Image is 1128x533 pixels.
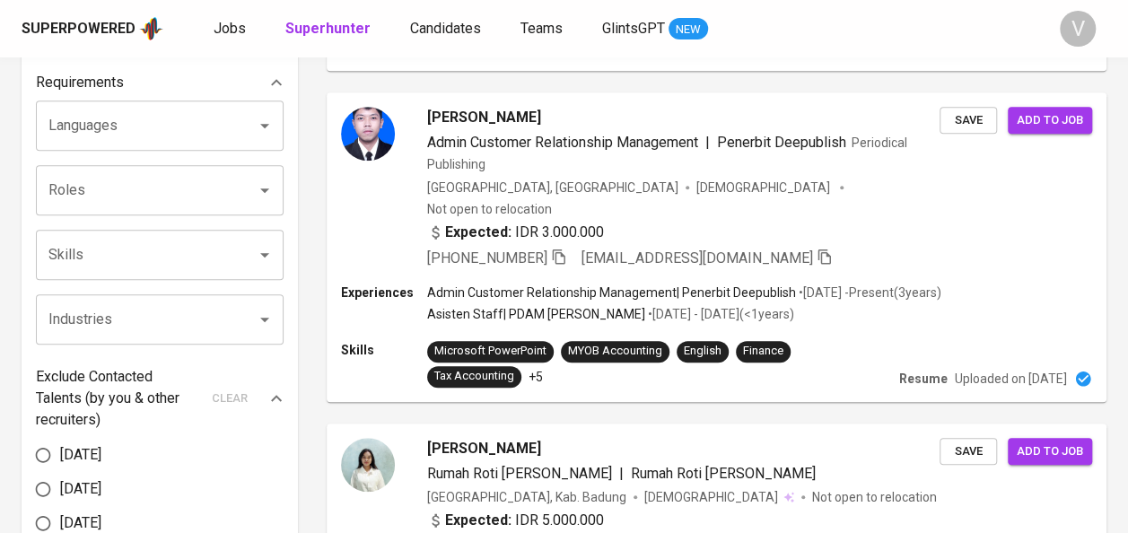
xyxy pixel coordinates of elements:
button: Open [252,242,277,267]
span: [DATE] [60,444,101,466]
span: Admin Customer Relationship Management [427,134,698,151]
button: Open [252,178,277,203]
b: Superhunter [285,20,371,37]
span: Save [949,441,988,462]
img: app logo [139,15,163,42]
div: Finance [743,343,783,360]
a: Superpoweredapp logo [22,15,163,42]
button: Open [252,113,277,138]
span: [PERSON_NAME] [427,438,541,459]
span: Add to job [1017,441,1083,462]
p: Requirements [36,72,124,93]
span: Rumah Roti [PERSON_NAME] [427,465,612,482]
p: • [DATE] - [DATE] ( <1 years ) [645,305,794,323]
button: Add to job [1008,438,1092,466]
p: Uploaded on [DATE] [955,370,1067,388]
span: [DATE] [60,478,101,500]
div: IDR 3.000.000 [427,222,604,243]
span: [DEMOGRAPHIC_DATA] [696,179,833,197]
a: Teams [520,18,566,40]
span: [EMAIL_ADDRESS][DOMAIN_NAME] [581,249,813,266]
div: Microsoft PowerPoint [434,343,547,360]
span: [DEMOGRAPHIC_DATA] [644,488,781,506]
span: | [619,463,624,485]
div: Requirements [36,65,284,100]
span: GlintsGPT [602,20,665,37]
span: Add to job [1017,110,1083,131]
p: Experiences [341,284,427,301]
button: Add to job [1008,107,1092,135]
div: IDR 5.000.000 [427,510,604,531]
p: Skills [341,341,427,359]
b: Expected: [445,510,512,531]
div: Superpowered [22,19,136,39]
span: Periodical Publishing [427,135,907,171]
p: Not open to relocation [427,200,552,218]
div: Tax Accounting [434,368,514,385]
p: Asisten Staff | PDAM [PERSON_NAME] [427,305,645,323]
div: [GEOGRAPHIC_DATA], [GEOGRAPHIC_DATA] [427,179,678,197]
span: NEW [669,21,708,39]
p: Resume [899,370,948,388]
a: Candidates [410,18,485,40]
img: 3a7aa5b3-65ed-4753-be33-d6c03cc67055.jpg [341,438,395,492]
div: V [1060,11,1096,47]
button: Open [252,307,277,332]
span: | [705,132,710,153]
button: Save [940,438,997,466]
p: Admin Customer Relationship Management | Penerbit Deepublish [427,284,796,301]
p: Not open to relocation [812,488,937,506]
div: English [684,343,721,360]
span: Jobs [214,20,246,37]
span: Penerbit Deepublish [717,134,846,151]
button: Save [940,107,997,135]
div: [GEOGRAPHIC_DATA], Kab. Badung [427,488,626,506]
div: Exclude Contacted Talents (by you & other recruiters)clear [36,366,284,431]
div: MYOB Accounting [568,343,662,360]
a: Jobs [214,18,249,40]
span: Save [949,110,988,131]
a: [PERSON_NAME]Admin Customer Relationship Management|Penerbit DeepublishPeriodical Publishing[GEOG... [327,92,1106,402]
p: Exclude Contacted Talents (by you & other recruiters) [36,366,201,431]
p: +5 [529,368,543,386]
span: [PHONE_NUMBER] [427,249,547,266]
span: [PERSON_NAME] [427,107,541,128]
span: Rumah Roti [PERSON_NAME] [631,465,816,482]
p: • [DATE] - Present ( 3 years ) [796,284,941,301]
img: ef98b744d7194adb0ac3934040ced0fd.jpg [341,107,395,161]
b: Expected: [445,222,512,243]
span: Teams [520,20,563,37]
span: Candidates [410,20,481,37]
a: Superhunter [285,18,374,40]
a: GlintsGPT NEW [602,18,708,40]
